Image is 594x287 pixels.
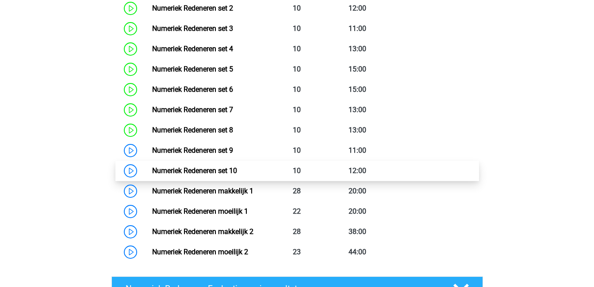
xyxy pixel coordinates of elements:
[152,146,233,155] a: Numeriek Redeneren set 9
[152,248,248,256] a: Numeriek Redeneren moeilijk 2
[152,207,248,215] a: Numeriek Redeneren moeilijk 1
[152,227,253,236] a: Numeriek Redeneren makkelijk 2
[152,4,233,12] a: Numeriek Redeneren set 2
[152,166,237,175] a: Numeriek Redeneren set 10
[152,24,233,33] a: Numeriek Redeneren set 3
[152,126,233,134] a: Numeriek Redeneren set 8
[152,106,233,114] a: Numeriek Redeneren set 7
[152,65,233,73] a: Numeriek Redeneren set 5
[152,85,233,94] a: Numeriek Redeneren set 6
[152,45,233,53] a: Numeriek Redeneren set 4
[152,187,253,195] a: Numeriek Redeneren makkelijk 1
